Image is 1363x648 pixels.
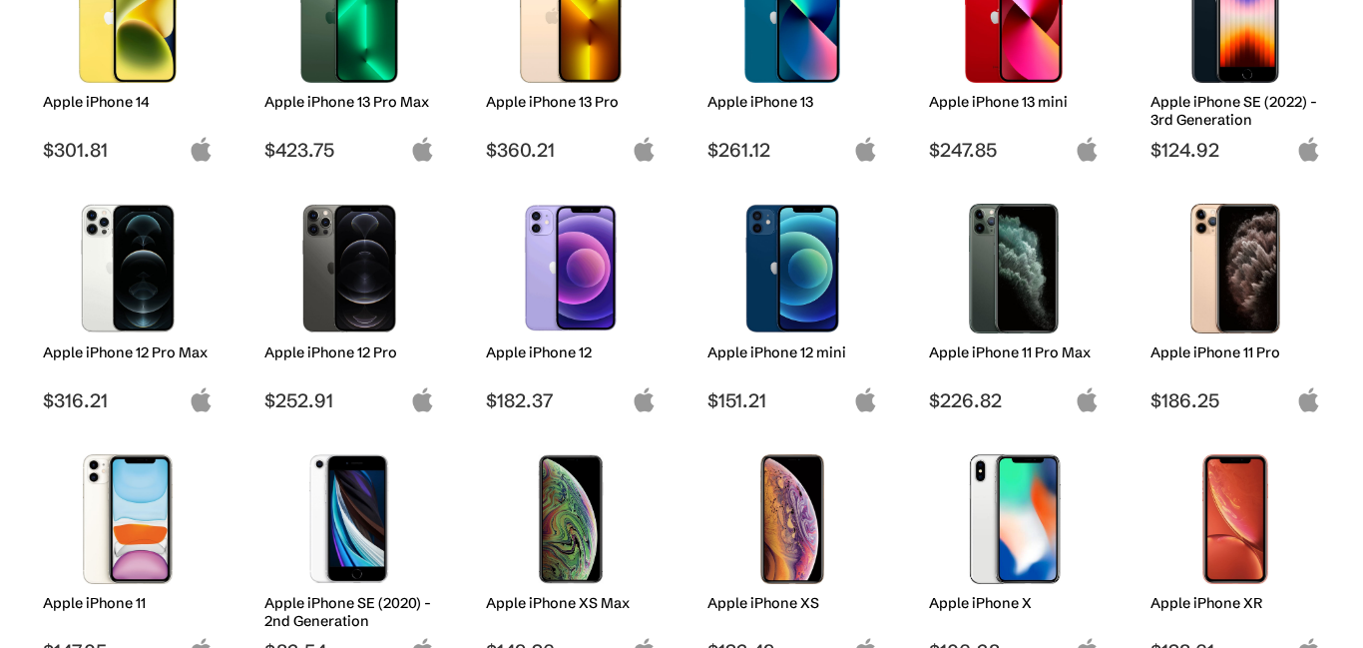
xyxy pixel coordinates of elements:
span: $151.21 [707,388,878,412]
span: $124.92 [1150,138,1321,162]
h2: Apple iPhone SE (2020) - 2nd Generation [264,594,435,630]
img: iPhone XR [1165,454,1306,584]
a: iPhone 12 Apple iPhone 12 $182.37 apple-logo [476,194,666,412]
img: iPhone 12 Pro [279,204,420,333]
img: iPhone XS Max [501,454,642,584]
img: apple-logo [1075,137,1100,162]
img: apple-logo [1296,137,1321,162]
h2: Apple iPhone 13 Pro [486,93,657,111]
img: apple-logo [1075,387,1100,412]
img: apple-logo [189,387,214,412]
img: apple-logo [410,137,435,162]
h2: Apple iPhone XR [1150,594,1321,612]
a: iPhone 11 Pro Apple iPhone 11 Pro $186.25 apple-logo [1140,194,1330,412]
h2: Apple iPhone 11 Pro [1150,343,1321,361]
h2: Apple iPhone 12 [486,343,657,361]
h2: Apple iPhone 12 Pro Max [43,343,214,361]
img: apple-logo [410,387,435,412]
span: $423.75 [264,138,435,162]
img: iPhone 12 Pro Max [58,204,199,333]
img: iPhone 11 Pro Max [944,204,1085,333]
span: $186.25 [1150,388,1321,412]
img: apple-logo [632,387,657,412]
span: $226.82 [929,388,1100,412]
h2: Apple iPhone 13 mini [929,93,1100,111]
h2: Apple iPhone XS Max [486,594,657,612]
h2: Apple iPhone X [929,594,1100,612]
span: $301.81 [43,138,214,162]
h2: Apple iPhone SE (2022) - 3rd Generation [1150,93,1321,129]
img: apple-logo [1296,387,1321,412]
h2: Apple iPhone 12 Pro [264,343,435,361]
img: iPhone 12 [501,204,642,333]
span: $247.85 [929,138,1100,162]
span: $182.37 [486,388,657,412]
span: $261.12 [707,138,878,162]
img: iPhone XS [722,454,863,584]
img: iPhone SE 2nd Gen [279,454,420,584]
img: iPhone 11 [58,454,199,584]
h2: Apple iPhone 11 Pro Max [929,343,1100,361]
h2: Apple iPhone 12 mini [707,343,878,361]
span: $252.91 [264,388,435,412]
img: apple-logo [189,137,214,162]
img: apple-logo [853,137,878,162]
a: iPhone 11 Pro Max Apple iPhone 11 Pro Max $226.82 apple-logo [919,194,1109,412]
h2: Apple iPhone 14 [43,93,214,111]
img: iPhone 11 Pro [1165,204,1306,333]
h2: Apple iPhone 13 [707,93,878,111]
a: iPhone 12 mini Apple iPhone 12 mini $151.21 apple-logo [697,194,887,412]
a: iPhone 12 Pro Apple iPhone 12 Pro $252.91 apple-logo [254,194,444,412]
h2: Apple iPhone XS [707,594,878,612]
img: iPhone 12 mini [722,204,863,333]
h2: Apple iPhone 13 Pro Max [264,93,435,111]
span: $316.21 [43,388,214,412]
img: iPhone X [944,454,1085,584]
a: iPhone 12 Pro Max Apple iPhone 12 Pro Max $316.21 apple-logo [33,194,223,412]
h2: Apple iPhone 11 [43,594,214,612]
img: apple-logo [853,387,878,412]
span: $360.21 [486,138,657,162]
img: apple-logo [632,137,657,162]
